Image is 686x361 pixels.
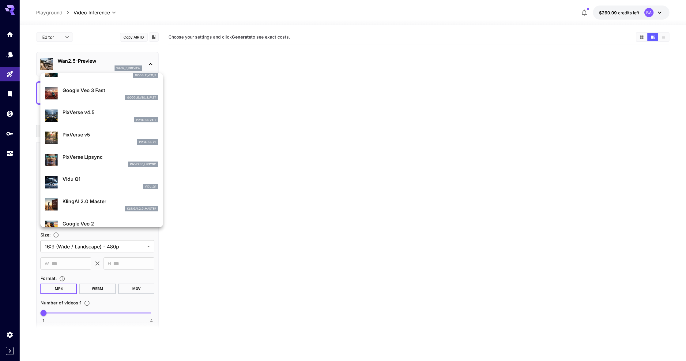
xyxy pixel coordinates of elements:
div: Google Veo 3 Fastgoogle_veo_3_fast [45,84,158,103]
div: PixVerse v4.5pixverse_v4_5 [45,106,158,125]
p: Google Veo 3 Fast [62,87,158,94]
p: KlingAI 2.0 Master [62,198,158,205]
p: google_veo_3 [135,73,156,77]
p: PixVerse v5 [62,131,158,138]
p: PixVerse Lipsync [62,153,158,161]
div: KlingAI 2.0 Masterklingai_2_0_master [45,195,158,214]
div: PixVerse v5pixverse_v5 [45,128,158,147]
div: Google Veo 2 [45,218,158,236]
div: Vidu Q1vidu_q1 [45,173,158,192]
p: klingai_2_0_master [127,207,156,211]
p: pixverse_lipsync [130,162,156,166]
p: pixverse_v4_5 [136,118,156,122]
p: google_veo_3_fast [127,95,156,100]
div: PixVerse Lipsyncpixverse_lipsync [45,151,158,169]
p: pixverse_v5 [139,140,156,144]
p: Vidu Q1 [62,175,158,183]
p: PixVerse v4.5 [62,109,158,116]
p: vidu_q1 [145,184,156,189]
p: Google Veo 2 [62,220,158,227]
